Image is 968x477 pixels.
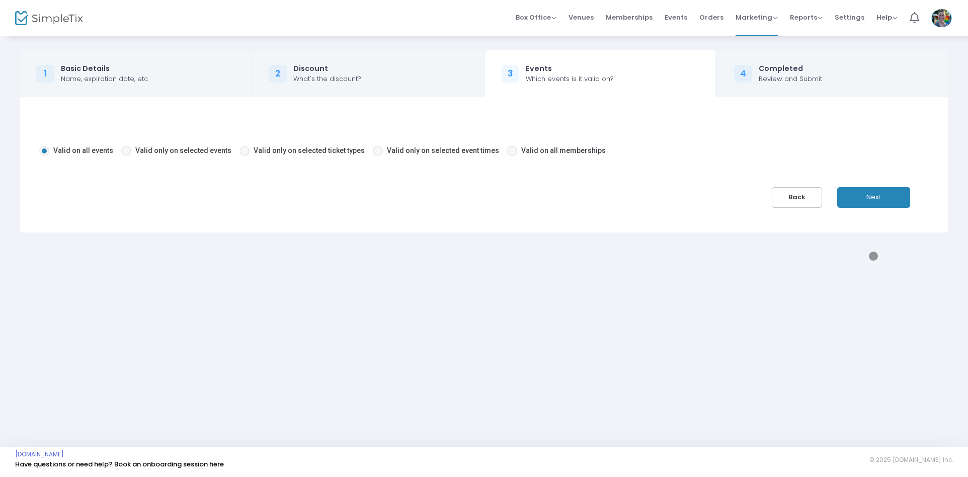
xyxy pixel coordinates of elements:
[876,13,898,22] span: Help
[293,74,361,84] div: What's the discount?
[759,74,822,84] div: Review and Submit
[699,5,723,30] span: Orders
[526,74,614,84] div: Which events is it valid on?
[736,13,778,22] span: Marketing
[53,146,113,154] span: Valid on all events
[772,187,822,208] button: Back
[293,63,361,74] div: Discount
[516,13,556,22] span: Box Office
[61,63,148,74] div: Basic Details
[665,5,687,30] span: Events
[15,450,64,458] a: [DOMAIN_NAME]
[790,13,823,22] span: Reports
[387,146,499,154] span: Valid only on selected event times
[734,65,752,83] div: 4
[15,459,224,469] a: Have questions or need help? Book an onboarding session here
[606,5,653,30] span: Memberships
[269,65,287,83] div: 2
[837,187,910,208] button: Next
[521,146,606,154] span: Valid on all memberships
[869,456,953,464] span: © 2025 [DOMAIN_NAME] Inc.
[502,65,520,83] div: 3
[36,65,54,83] div: 1
[759,63,822,74] div: Completed
[254,146,365,154] span: Valid only on selected ticket types
[61,74,148,84] div: Name, expiration date, etc
[569,5,594,30] span: Venues
[135,146,231,154] span: Valid only on selected events
[526,63,614,74] div: Events
[835,5,864,30] span: Settings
